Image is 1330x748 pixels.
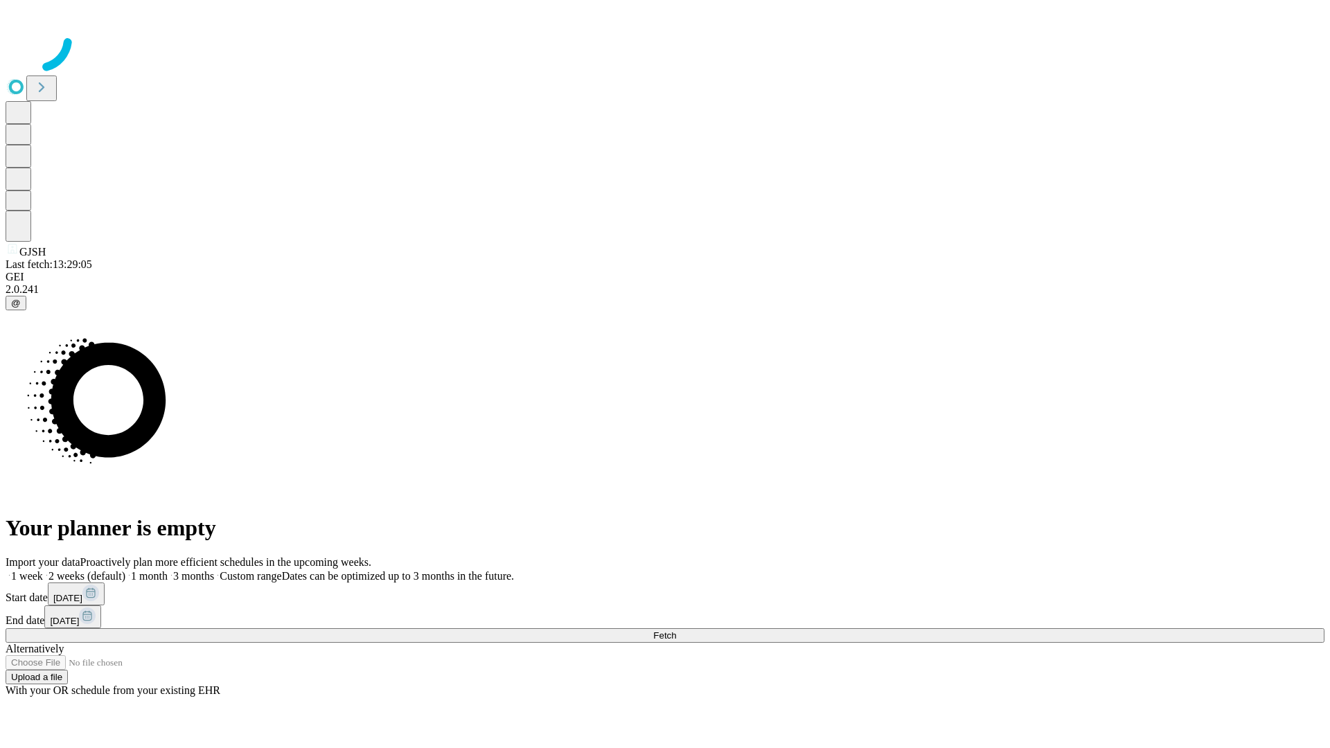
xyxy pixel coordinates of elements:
[6,283,1324,296] div: 2.0.241
[6,515,1324,541] h1: Your planner is empty
[6,684,220,696] span: With your OR schedule from your existing EHR
[220,570,281,582] span: Custom range
[48,582,105,605] button: [DATE]
[6,271,1324,283] div: GEI
[6,628,1324,643] button: Fetch
[653,630,676,641] span: Fetch
[80,556,371,568] span: Proactively plan more efficient schedules in the upcoming weeks.
[6,556,80,568] span: Import your data
[11,298,21,308] span: @
[11,570,43,582] span: 1 week
[6,582,1324,605] div: Start date
[44,605,101,628] button: [DATE]
[48,570,125,582] span: 2 weeks (default)
[6,670,68,684] button: Upload a file
[6,643,64,654] span: Alternatively
[173,570,214,582] span: 3 months
[6,605,1324,628] div: End date
[6,296,26,310] button: @
[282,570,514,582] span: Dates can be optimized up to 3 months in the future.
[131,570,168,582] span: 1 month
[6,258,92,270] span: Last fetch: 13:29:05
[53,593,82,603] span: [DATE]
[19,246,46,258] span: GJSH
[50,616,79,626] span: [DATE]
